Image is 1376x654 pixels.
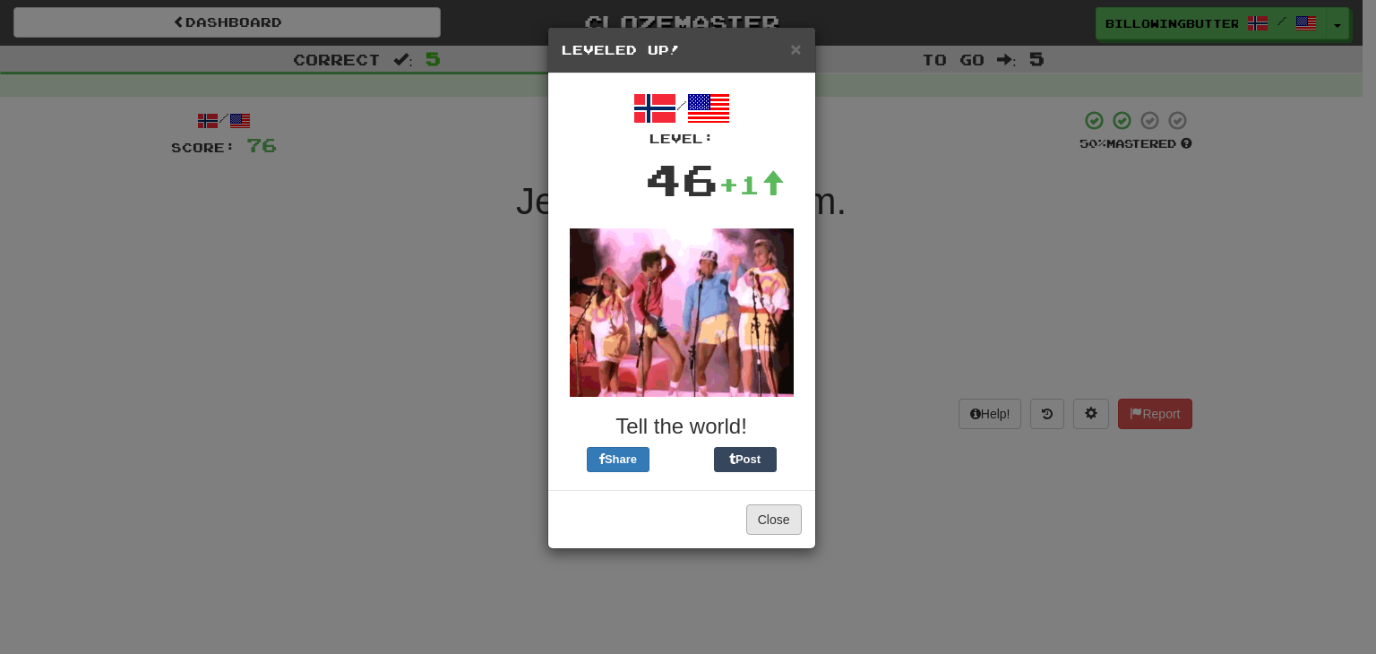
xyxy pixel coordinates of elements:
div: +1 [718,167,785,202]
button: Post [714,447,777,472]
h5: Leveled Up! [562,41,802,59]
h3: Tell the world! [562,415,802,438]
img: dancing-0d422d2bf4134a41bd870944a7e477a280a918d08b0375f72831dcce4ed6eb41.gif [570,228,794,397]
button: Share [587,447,649,472]
iframe: X Post Button [649,447,714,472]
button: Close [746,504,802,535]
button: Close [790,39,801,58]
div: / [562,87,802,148]
span: × [790,39,801,59]
div: Level: [562,130,802,148]
div: 46 [645,148,718,211]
